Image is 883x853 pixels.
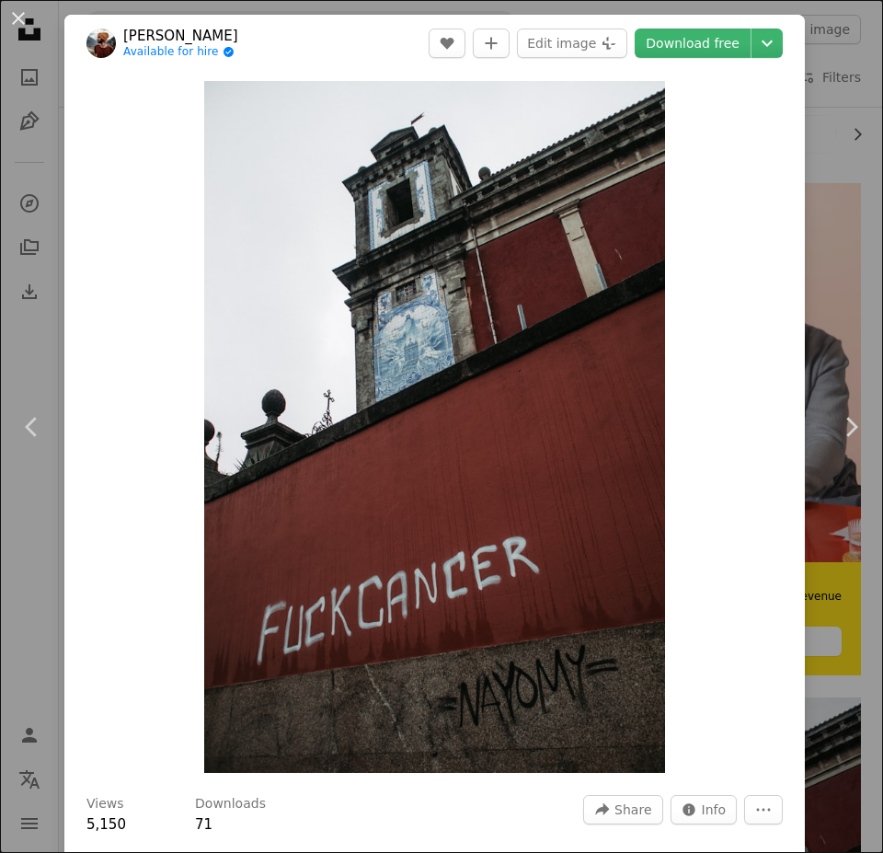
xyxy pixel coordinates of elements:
[86,29,116,58] img: Go to Oleksandr Kurchev's profile
[204,81,665,773] button: Zoom in on this image
[614,796,651,824] span: Share
[702,796,727,824] span: Info
[195,816,212,833] span: 71
[86,816,126,833] span: 5,150
[204,81,665,773] img: building during day
[195,795,266,813] h3: Downloads
[744,795,783,824] button: More Actions
[429,29,465,58] button: Like
[86,795,124,813] h3: Views
[751,29,783,58] button: Choose download size
[123,27,238,45] a: [PERSON_NAME]
[123,45,238,60] a: Available for hire
[517,29,627,58] button: Edit image
[583,795,662,824] button: Share this image
[473,29,510,58] button: Add to Collection
[671,795,738,824] button: Stats about this image
[819,339,883,515] a: Next
[635,29,751,58] a: Download free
